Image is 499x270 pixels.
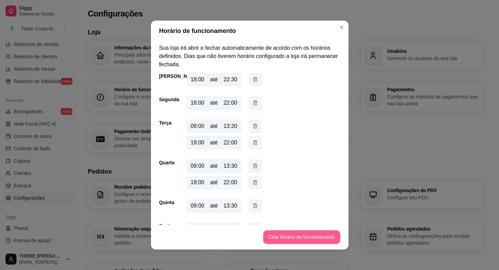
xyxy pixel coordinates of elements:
[159,222,173,229] div: Sexta
[159,96,173,103] div: Segunda
[159,159,173,166] div: Quarta
[210,122,217,130] div: até
[159,44,340,69] p: Sua loja irá abrir e fechar automaticamente de acordo com os horários definidos. Dias que não tiv...
[191,162,204,170] div: 09:00
[191,122,204,130] div: 09:00
[210,162,217,170] div: até
[223,178,237,187] div: 22:00
[223,75,237,84] div: 22:30
[191,99,204,107] div: 18:00
[336,22,347,33] button: Close
[191,139,204,147] div: 19:00
[223,162,237,170] div: 13:30
[210,202,217,210] div: até
[191,202,204,210] div: 09:00
[210,139,217,147] div: até
[223,202,237,210] div: 13:30
[159,119,173,126] div: Terça
[191,75,204,84] div: 18:00
[191,178,204,187] div: 18:00
[210,99,217,107] div: até
[210,75,217,84] div: até
[223,122,237,130] div: 13:20
[159,73,173,80] div: [PERSON_NAME]
[159,199,173,206] div: Quinta
[223,99,237,107] div: 22:00
[210,178,217,187] div: até
[151,21,348,41] header: Horário de funcionamento
[223,139,237,147] div: 22:00
[263,230,340,244] button: Criar horário de funcionamento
